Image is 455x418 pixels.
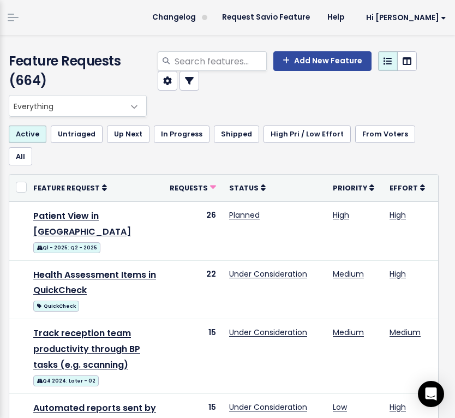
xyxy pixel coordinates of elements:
[33,182,107,193] a: Feature Request
[33,240,100,254] a: Q1 - 2025: Q2 - 2025
[107,126,149,143] a: Up Next
[33,242,100,253] span: Q1 - 2025: Q2 - 2025
[229,402,307,413] a: Under Consideration
[214,126,259,143] a: Shipped
[33,210,131,238] a: Patient View in [GEOGRAPHIC_DATA]
[9,95,147,117] span: Everything
[418,381,444,407] div: Open Intercom Messenger
[390,210,406,220] a: High
[366,14,446,22] span: Hi [PERSON_NAME]
[353,9,455,26] a: Hi [PERSON_NAME]
[9,51,141,91] h4: Feature Requests (664)
[390,183,418,193] span: Effort
[33,268,156,297] a: Health Assessment Items in QuickCheck
[33,301,79,312] span: QuickCheck
[333,183,367,193] span: Priority
[154,126,209,143] a: In Progress
[390,402,406,413] a: High
[9,147,32,165] a: All
[9,95,124,116] span: Everything
[333,182,374,193] a: Priority
[390,182,425,193] a: Effort
[9,126,439,165] ul: Filter feature requests
[333,327,364,338] a: Medium
[9,126,46,143] a: Active
[390,268,406,279] a: High
[163,319,223,394] td: 15
[319,9,353,26] a: Help
[229,210,260,220] a: Planned
[273,51,372,71] a: Add New Feature
[152,14,196,21] span: Changelog
[229,327,307,338] a: Under Consideration
[33,327,140,371] a: Track reception team productivity through BP tasks (e.g. scanning)
[355,126,415,143] a: From Voters
[390,327,421,338] a: Medium
[333,268,364,279] a: Medium
[173,51,267,71] input: Search features...
[333,210,349,220] a: High
[163,201,223,260] td: 26
[33,375,99,386] span: Q4 2024: Later - 02
[33,183,100,193] span: Feature Request
[51,126,103,143] a: Untriaged
[213,9,319,26] a: Request Savio Feature
[33,298,79,312] a: QuickCheck
[163,260,223,319] td: 22
[229,182,266,193] a: Status
[229,268,307,279] a: Under Consideration
[264,126,351,143] a: High Pri / Low Effort
[170,183,208,193] span: Requests
[170,182,216,193] a: Requests
[229,183,259,193] span: Status
[333,402,347,413] a: Low
[33,373,99,387] a: Q4 2024: Later - 02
